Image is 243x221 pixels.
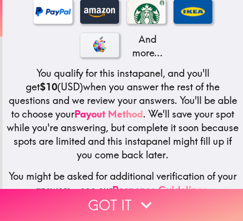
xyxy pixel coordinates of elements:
a: Response Guidelines [112,184,208,196]
p: And more... [127,33,166,60]
b: $10 [40,81,57,93]
h5: You might be asked for additional verification of your answers - see our . [6,170,239,197]
h5: You qualify for this instapanel, and you'll get (USD) when you answer the rest of the questions a... [6,67,239,162]
a: Payout Method [74,108,143,120]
